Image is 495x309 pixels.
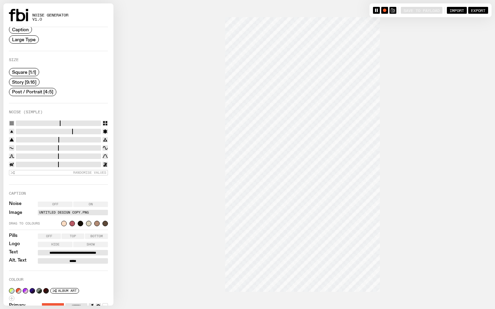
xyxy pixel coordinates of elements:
button: Album Art [50,288,79,294]
label: Alt. Text [9,258,26,264]
span: Randomise Values [73,171,106,174]
span: Show [87,243,95,246]
span: On [89,203,93,206]
span: Save to Payload [404,8,440,12]
label: Logo [9,242,20,247]
span: Off [52,203,58,206]
label: Untitled design copy.png [39,210,107,215]
span: Top [70,234,76,238]
span: Square [1:1] [12,70,36,75]
span: Large Type [12,37,36,42]
label: Image [9,210,22,215]
span: Export [471,8,485,12]
span: Caption [12,27,29,32]
label: Primary [9,303,25,309]
button: Randomise Values [9,170,108,175]
button: Export [468,7,488,14]
label: Noise [9,202,22,207]
span: v1.0 [32,18,68,21]
span: Off [46,234,52,238]
span: Post / Portrait [4:5] [12,89,53,94]
button: Import [447,7,467,14]
span: Drag to colours [9,222,58,225]
span: Bottom [90,234,103,238]
span: Album Art [58,289,77,293]
span: Hide [51,243,59,246]
label: Noise (Simple) [9,110,43,114]
span: Story [9:16] [12,79,36,84]
label: Caption [9,192,26,195]
span: Noise Generator [32,13,68,17]
label: Colour [9,278,23,282]
label: Text [9,250,18,255]
button: Save to Payload [401,7,442,14]
label: Size [9,58,19,62]
label: Pills [9,233,18,239]
span: Import [450,8,464,12]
